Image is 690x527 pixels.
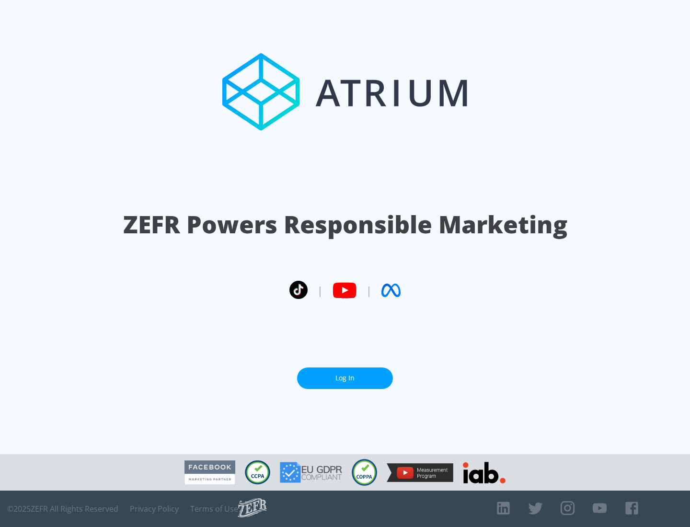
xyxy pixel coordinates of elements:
a: Log In [297,367,393,389]
img: COPPA Compliant [352,459,377,486]
span: | [366,283,372,298]
img: IAB [463,462,506,483]
h1: ZEFR Powers Responsible Marketing [123,208,567,241]
span: | [317,283,323,298]
img: Facebook Marketing Partner [184,460,235,485]
a: Terms of Use [190,504,238,514]
img: CCPA Compliant [245,460,270,484]
a: Privacy Policy [130,504,179,514]
img: YouTube Measurement Program [387,463,453,482]
img: GDPR Compliant [280,462,342,483]
span: © 2025 ZEFR All Rights Reserved [7,504,118,514]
